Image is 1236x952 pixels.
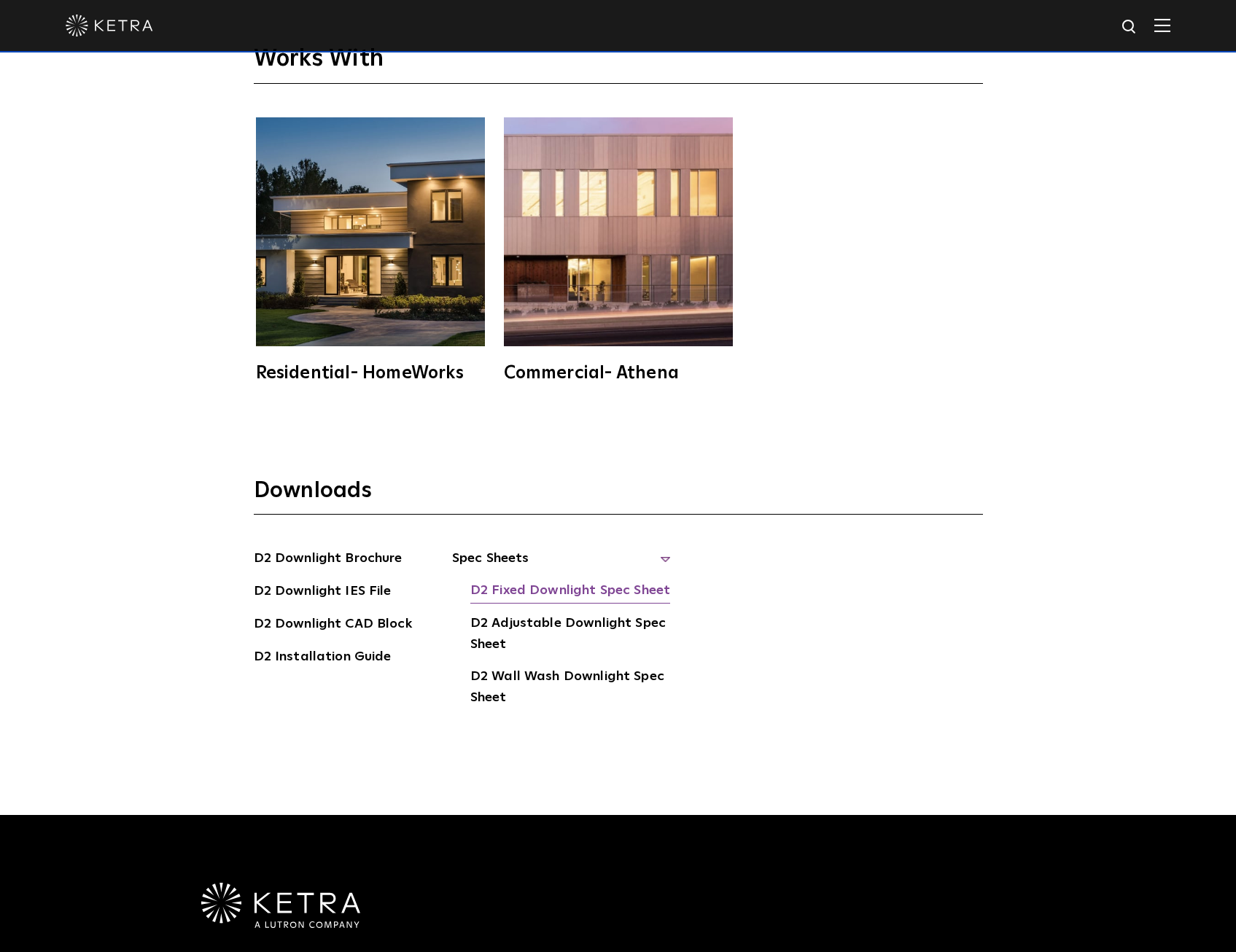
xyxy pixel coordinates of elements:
[452,548,671,580] span: Spec Sheets
[502,117,735,382] a: Commercial- Athena
[254,614,412,637] a: D2 Downlight CAD Block
[254,117,487,382] a: Residential- HomeWorks
[1121,18,1139,36] img: search icon
[256,117,485,346] img: homeworks_hero
[201,883,360,928] img: Ketra-aLutronCo_White_RGB
[254,477,983,515] h3: Downloads
[254,44,983,85] h3: Works With
[1154,18,1170,32] img: Hamburger%20Nav.svg
[504,117,733,346] img: athena-square
[470,613,671,658] a: D2 Adjustable Downlight Spec Sheet
[254,581,392,604] a: D2 Downlight IES File
[254,647,392,670] a: D2 Installation Guide
[256,364,485,382] div: Residential- HomeWorks
[66,15,153,36] img: ketra-logo-2019-white
[470,666,671,711] a: D2 Wall Wash Downlight Spec Sheet
[504,364,733,382] div: Commercial- Athena
[254,548,403,571] a: D2 Downlight Brochure
[470,580,670,604] a: D2 Fixed Downlight Spec Sheet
